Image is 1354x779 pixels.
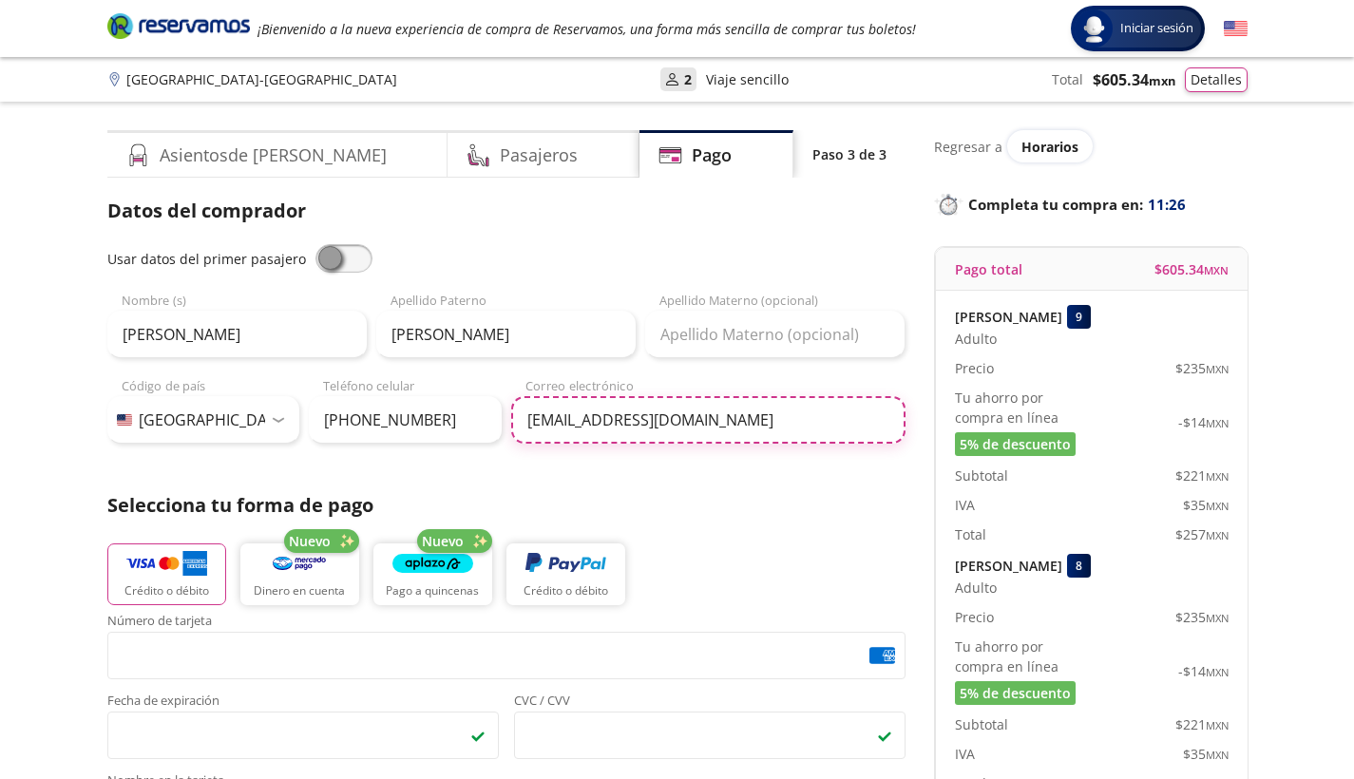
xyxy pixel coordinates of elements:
p: IVA [955,495,975,515]
span: $ 257 [1175,524,1229,544]
p: Paso 3 de 3 [812,144,887,164]
button: English [1224,17,1248,41]
p: Precio [955,358,994,378]
p: Total [955,524,986,544]
iframe: Iframe de la fecha de caducidad de la tarjeta asegurada [116,717,490,753]
span: Adulto [955,329,997,349]
input: Teléfono celular [309,396,502,444]
p: Subtotal [955,465,1008,485]
h4: Pasajeros [500,142,578,168]
img: checkmark [470,728,486,743]
i: Brand Logo [107,11,250,40]
p: Precio [955,607,994,627]
p: Total [1052,69,1083,89]
span: $ 221 [1175,465,1229,485]
span: CVC / CVV [514,694,906,712]
p: Viaje sencillo [706,69,789,89]
img: amex [869,647,895,664]
button: Crédito o débito [107,543,226,605]
span: 11:26 [1148,194,1186,216]
p: Dinero en cuenta [254,582,345,599]
span: Fecha de expiración [107,694,499,712]
span: $ 235 [1175,607,1229,627]
span: $ 235 [1175,358,1229,378]
small: MXN [1206,362,1229,376]
span: -$ 14 [1178,412,1229,432]
span: Nuevo [289,531,331,551]
p: Pago a quincenas [386,582,479,599]
input: Apellido Paterno [376,311,636,358]
p: IVA [955,744,975,764]
small: MXN [1206,718,1229,732]
small: MXN [1206,611,1229,625]
p: Completa tu compra en : [934,191,1248,218]
button: Detalles [1185,67,1248,92]
small: MXN [1206,665,1229,679]
span: Horarios [1021,138,1078,156]
input: Apellido Materno (opcional) [645,311,905,358]
iframe: Iframe del código de seguridad de la tarjeta asegurada [523,717,897,753]
span: $ 605.34 [1093,68,1175,91]
p: Crédito o débito [124,582,209,599]
div: 9 [1067,305,1091,329]
button: Crédito o débito [506,543,625,605]
small: MXN [1206,528,1229,542]
p: Regresar a [934,137,1002,157]
span: $ 221 [1175,714,1229,734]
input: Correo electrónico [511,396,906,444]
span: Número de tarjeta [107,615,906,632]
span: $ 605.34 [1154,259,1229,279]
p: Tu ahorro por compra en línea [955,636,1092,676]
span: Iniciar sesión [1113,19,1201,38]
div: 8 [1067,554,1091,578]
span: $ 35 [1183,495,1229,515]
button: Dinero en cuenta [240,543,359,605]
em: ¡Bienvenido a la nueva experiencia de compra de Reservamos, una forma más sencilla de comprar tus... [257,20,916,38]
span: -$ 14 [1178,661,1229,681]
h4: Asientos de [PERSON_NAME] [160,142,387,168]
small: MXN [1206,469,1229,484]
p: 2 [684,69,692,89]
p: Datos del comprador [107,197,906,225]
h4: Pago [692,142,732,168]
small: MXN [1204,263,1229,277]
input: Nombre (s) [107,311,367,358]
p: Pago total [955,259,1022,279]
small: MXN [1149,72,1175,89]
span: Nuevo [422,531,464,551]
p: [GEOGRAPHIC_DATA] - [GEOGRAPHIC_DATA] [126,69,397,89]
p: [PERSON_NAME] [955,307,1062,327]
p: Selecciona tu forma de pago [107,491,906,520]
span: $ 35 [1183,744,1229,764]
div: Regresar a ver horarios [934,130,1248,162]
small: MXN [1206,416,1229,430]
p: Crédito o débito [524,582,608,599]
span: Usar datos del primer pasajero [107,250,306,268]
span: 5% de descuento [960,683,1071,703]
p: Subtotal [955,714,1008,734]
a: Brand Logo [107,11,250,46]
small: MXN [1206,748,1229,762]
span: 5% de descuento [960,434,1071,454]
iframe: Iframe del número de tarjeta asegurada [116,637,897,674]
img: checkmark [877,728,892,743]
p: [PERSON_NAME] [955,556,1062,576]
button: Pago a quincenas [373,543,492,605]
img: US [117,414,132,426]
span: Adulto [955,578,997,598]
p: Tu ahorro por compra en línea [955,388,1092,427]
small: MXN [1206,499,1229,513]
